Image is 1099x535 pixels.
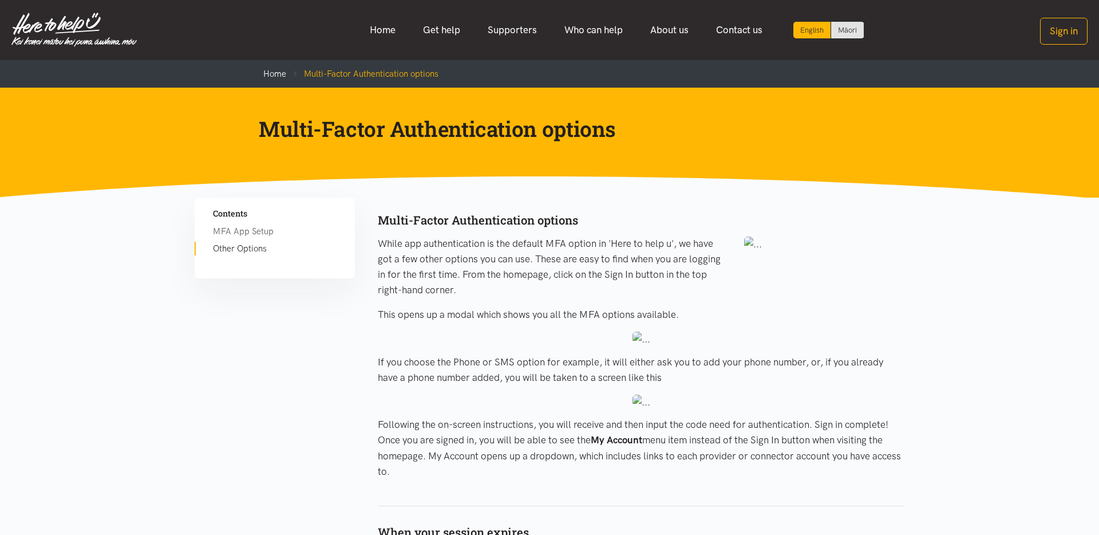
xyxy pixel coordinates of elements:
a: About us [637,18,702,42]
div: Contents [213,202,337,220]
li: Multi-Factor Authentication options [286,67,438,81]
div: Language toggle [793,22,864,38]
a: Get help [409,18,474,42]
a: Switch to Te Reo Māori [831,22,864,38]
p: This opens up a modal which shows you all the MFA options available. [378,307,904,322]
a: Home [263,69,286,79]
div: Multi-Factor Authentication options [378,211,904,230]
a: MFA App Setup [213,225,337,238]
img: ... [632,332,650,347]
p: Once you are signed in, you will be able to see the menu item instead of the Sign In button when ... [378,432,904,479]
img: ... [744,237,762,252]
img: Home [11,13,137,47]
h1: Multi-Factor Authentication options [259,115,822,143]
a: Contact us [702,18,776,42]
p: If you choose the Phone or SMS option for example, it will either ask you to add your phone numbe... [378,355,904,385]
a: Home [356,18,409,42]
img: ... [632,395,650,410]
div: Current language [793,22,831,38]
a: Who can help [551,18,637,42]
b: My Account [591,434,642,446]
p: While app authentication is the default MFA option in 'Here to help u', we have got a few other o... [378,236,721,298]
div: Following the on-screen instructions, you will receive and then input the code need for authentic... [366,417,916,432]
button: Sign in [1040,18,1088,45]
a: Other Options [213,242,337,255]
a: Supporters [474,18,551,42]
